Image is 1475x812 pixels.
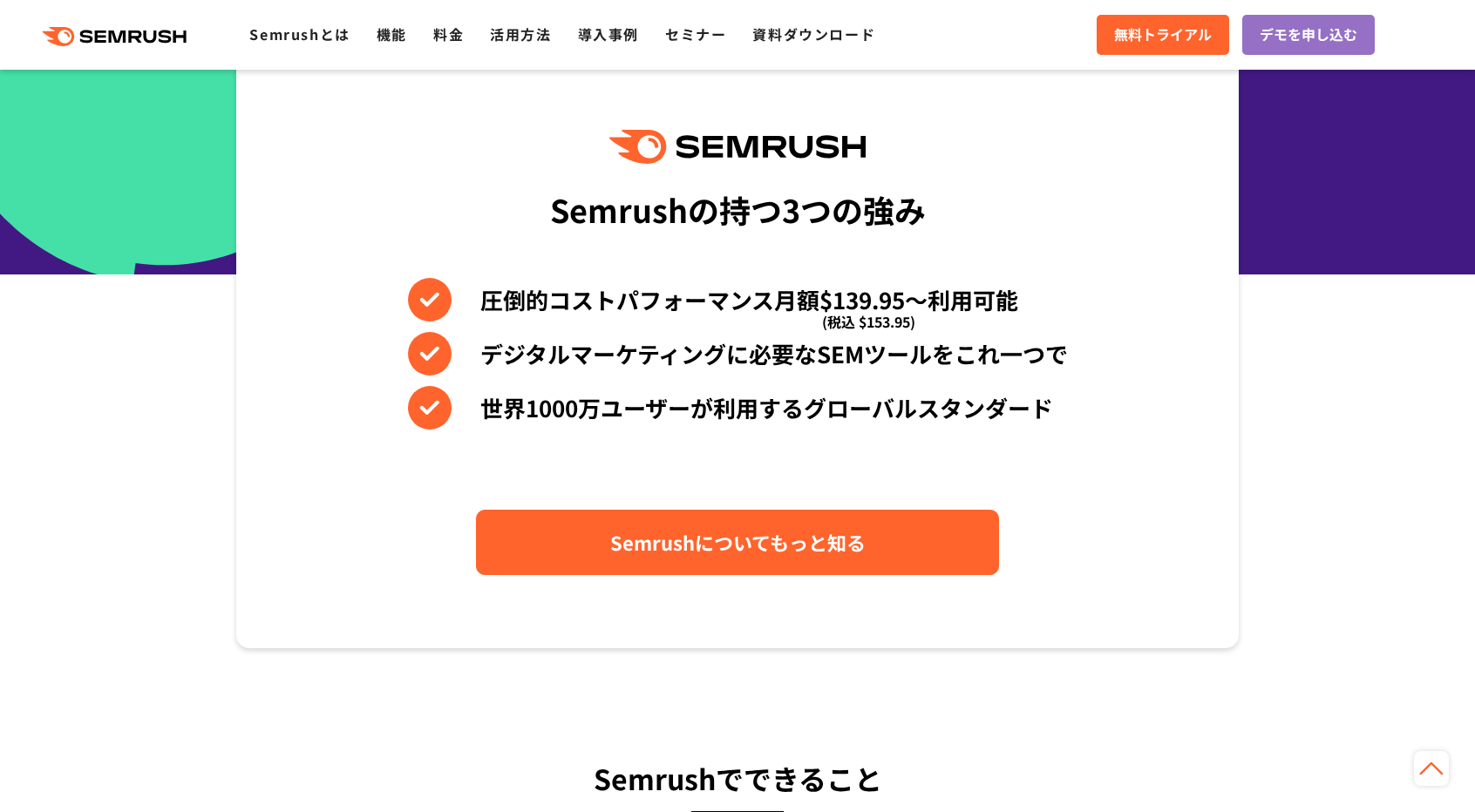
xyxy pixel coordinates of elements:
[249,24,350,44] a: Semrushとは
[1114,24,1212,46] span: 無料トライアル
[433,24,464,44] a: 料金
[609,130,866,164] img: Semrush
[377,24,407,44] a: 機能
[822,300,915,343] span: (税込 $153.95)
[476,510,999,575] a: Semrushについてもっと知る
[752,24,875,44] a: 資料ダウンロード
[1242,15,1375,55] a: デモを申し込む
[1260,24,1357,46] span: デモを申し込む
[665,24,726,44] a: セミナー
[408,332,1068,376] li: デジタルマーケティングに必要なSEMツールをこれ一つで
[578,24,639,44] a: 導入事例
[408,386,1068,430] li: 世界1000万ユーザーが利用するグローバルスタンダード
[610,527,866,558] span: Semrushについてもっと知る
[550,177,926,241] div: Semrushの持つ3つの強み
[236,754,1239,802] h3: Semrushでできること
[408,278,1068,321] li: 圧倒的コストパフォーマンス月額$139.95〜利用可能
[490,24,551,44] a: 活用方法
[1097,15,1229,55] a: 無料トライアル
